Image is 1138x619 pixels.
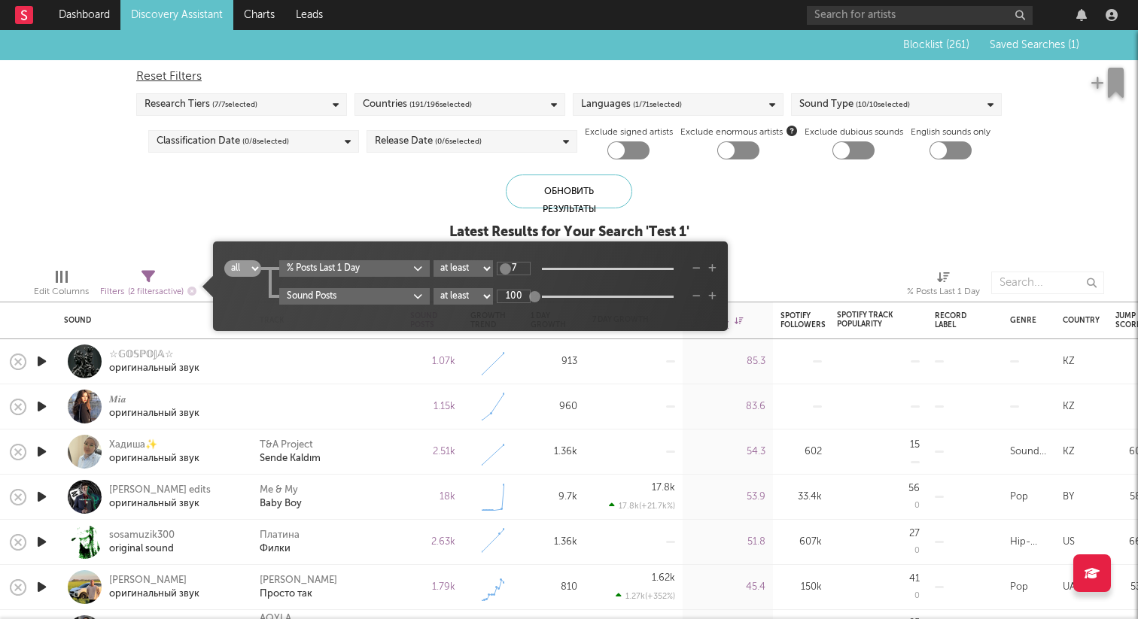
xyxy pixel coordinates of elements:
div: Classification Date [157,132,289,150]
div: 9.7k [531,488,577,506]
div: BY [1063,488,1074,506]
div: 51.8 [690,533,765,551]
input: Search for artists [807,6,1033,25]
div: 15 [910,440,920,450]
div: Обновить результаты [506,174,632,208]
a: Sende Kaldım [260,452,321,466]
span: ( 7 / 7 selected) [212,96,257,114]
div: Countries [363,96,472,114]
div: Reset Filters [136,68,1002,86]
div: Хадиша✨ [109,438,199,452]
span: ( 1 / 71 selected) [633,96,682,114]
div: 960 [531,398,577,416]
div: Record Label [935,311,972,329]
a: Хадиша✨оригинальный звук [109,438,199,466]
div: 17.8k ( +21.7k % ) [609,501,675,511]
a: [PERSON_NAME]оригинальный звук [109,574,199,601]
span: ( 0 / 8 selected) [242,132,289,150]
div: 1.36k [531,533,577,551]
div: 𝑴𝒊𝒂 [109,393,199,407]
div: 0 [914,502,920,510]
label: English sounds only [911,123,990,141]
a: Me & My [260,484,298,497]
div: 607k [780,533,822,551]
div: Country [1063,316,1100,325]
div: 56 [908,484,920,493]
div: 602 [780,443,822,461]
div: Release Date [375,132,482,150]
div: 2.51k [410,443,455,461]
button: Exclude enormous artists [787,123,797,138]
div: US [1063,533,1075,551]
div: Sound Posts [287,290,413,303]
div: 2.63k [410,533,455,551]
a: Baby Boy [260,497,302,511]
div: оригинальный звук [109,407,199,420]
div: 1.15k [410,398,455,416]
span: ( 10 / 10 selected) [856,96,910,114]
div: Spotify Followers [780,311,826,329]
div: sosamuzik300 [109,529,175,542]
input: Search... [991,272,1104,294]
div: [PERSON_NAME] [109,574,199,587]
div: 1.07k [410,353,455,371]
div: 33.4k [780,488,822,506]
a: ☆𝔾𝕆𝕊ℙ𝕆𝕁𝔸☆оригинальный звук [109,348,199,375]
div: 54.3 [690,443,765,461]
div: UA [1063,578,1076,596]
div: 0 [914,592,920,600]
div: оригинальный звук [109,497,211,511]
span: Exclude enormous artists [680,123,797,141]
div: % Posts Last 1 Day [287,262,413,275]
div: Spotify Track Popularity [837,311,897,329]
span: Saved Searches [990,40,1079,50]
span: Blocklist [903,40,969,50]
div: 1.27k ( +352 % ) [616,591,675,601]
span: ( 1 ) [1068,40,1079,50]
div: 41 [909,574,920,584]
div: Sound Type [799,96,910,114]
div: 27 [909,529,920,539]
div: 0 [914,547,920,555]
div: 150k [780,578,822,596]
a: Просто так [260,587,312,601]
span: ( 261 ) [946,40,969,50]
div: 53.9 [690,488,765,506]
span: ( 2 filters active) [128,288,184,296]
div: % Posts Last 1 Day [907,283,980,301]
div: Pop [1010,578,1028,596]
div: Filters [100,283,196,302]
span: ( 0 / 6 selected) [435,132,482,150]
div: оригинальный звук [109,452,199,466]
div: % Posts Last 1 Day [907,264,980,308]
div: Research Tiers [145,96,257,114]
div: оригинальный звук [109,362,199,375]
div: 83.6 [690,398,765,416]
div: оригинальный звук [109,587,199,601]
a: [PERSON_NAME] [260,574,337,587]
span: ( 191 / 196 selected) [409,96,472,114]
div: original sound [109,542,175,556]
div: 1.62k [652,573,675,583]
div: 18k [410,488,455,506]
a: 𝑴𝒊𝒂оригинальный звук [109,393,199,420]
a: [PERSON_NAME] editsоригинальный звук [109,484,211,511]
div: Филки [260,542,291,556]
a: sosamuzik300original sound [109,529,175,556]
div: 810 [531,578,577,596]
div: 913 [531,353,577,371]
div: 45.4 [690,578,765,596]
div: Платина [260,529,300,542]
div: 17.8k [652,483,675,493]
div: [PERSON_NAME] edits [109,484,211,497]
div: Sound [64,316,237,325]
a: T&A Project [260,438,313,452]
div: KZ [1063,353,1075,371]
div: Genre [1010,316,1036,325]
div: Latest Results for Your Search ' Test 1 ' [449,223,689,241]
